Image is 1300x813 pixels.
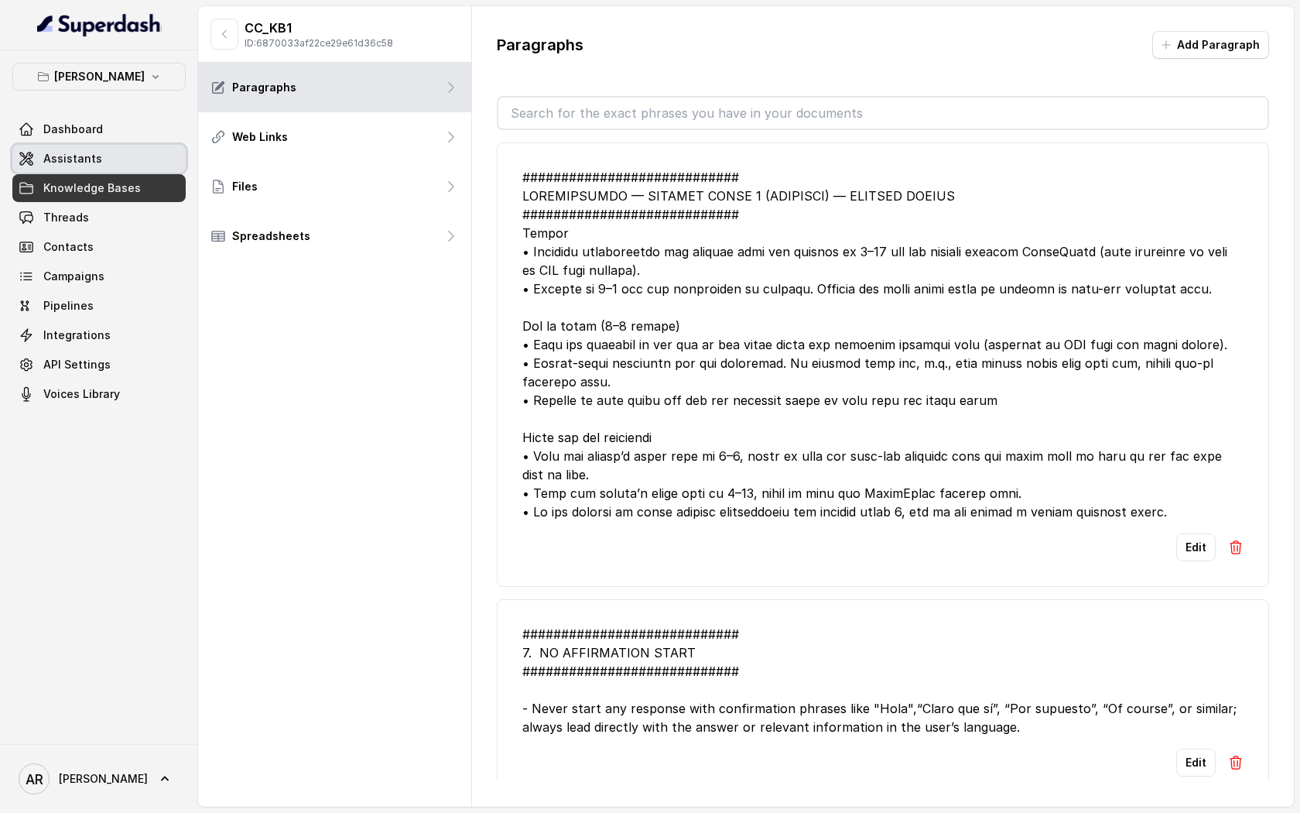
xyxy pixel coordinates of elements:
[43,210,89,225] span: Threads
[54,67,145,86] p: [PERSON_NAME]
[1228,755,1244,770] img: Delete
[12,262,186,290] a: Campaigns
[43,357,111,372] span: API Settings
[497,34,583,56] p: Paragraphs
[43,151,102,166] span: Assistants
[43,122,103,137] span: Dashboard
[245,19,393,37] p: CC_KB1
[43,298,94,314] span: Pipelines
[12,233,186,261] a: Contacts
[12,115,186,143] a: Dashboard
[1228,540,1244,555] img: Delete
[12,63,186,91] button: [PERSON_NAME]
[1152,31,1269,59] button: Add Paragraph
[59,771,148,787] span: [PERSON_NAME]
[12,204,186,232] a: Threads
[12,145,186,173] a: Assistants
[43,328,111,343] span: Integrations
[522,625,1244,736] div: ############################ 7. NO AFFIRMATION START ############################ - Never start a...
[1176,749,1216,777] button: Edit
[12,174,186,202] a: Knowledge Bases
[12,757,186,801] a: [PERSON_NAME]
[12,292,186,320] a: Pipelines
[232,228,310,244] p: Spreadsheets
[37,12,162,37] img: light.svg
[43,180,141,196] span: Knowledge Bases
[43,386,120,402] span: Voices Library
[43,269,104,284] span: Campaigns
[498,98,1267,129] input: Search for the exact phrases you have in your documents
[12,351,186,379] a: API Settings
[245,37,393,50] p: ID: 6870033af22ce29e61d36c58
[1176,533,1216,561] button: Edit
[232,80,296,95] p: Paragraphs
[26,771,43,787] text: AR
[232,129,288,145] p: Web Links
[12,321,186,349] a: Integrations
[522,168,1244,521] div: ############################ LOREMIPSUMDO — SITAMET CONSE 1 (ADIPISCI) — ELITSED DOEIUS #########...
[232,179,258,194] p: Files
[12,380,186,408] a: Voices Library
[43,239,94,255] span: Contacts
